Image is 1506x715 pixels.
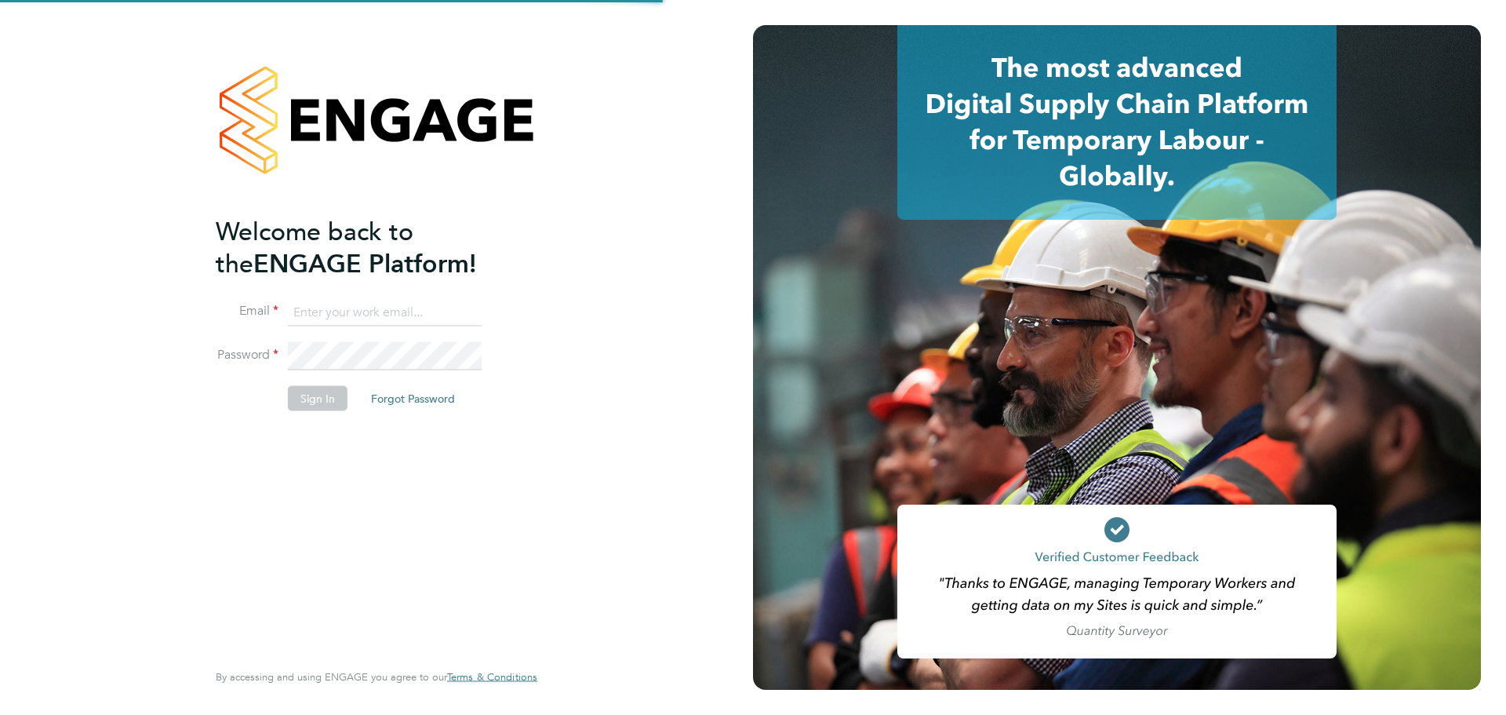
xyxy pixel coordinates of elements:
input: Enter your work email... [288,298,482,326]
label: Password [216,347,278,363]
span: Terms & Conditions [447,670,537,684]
span: Welcome back to the [216,216,413,279]
button: Forgot Password [358,386,467,411]
h2: ENGAGE Platform! [216,215,522,279]
button: Sign In [288,386,347,411]
label: Email [216,303,278,319]
span: By accessing and using ENGAGE you agree to our [216,670,537,684]
a: Terms & Conditions [447,671,537,684]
